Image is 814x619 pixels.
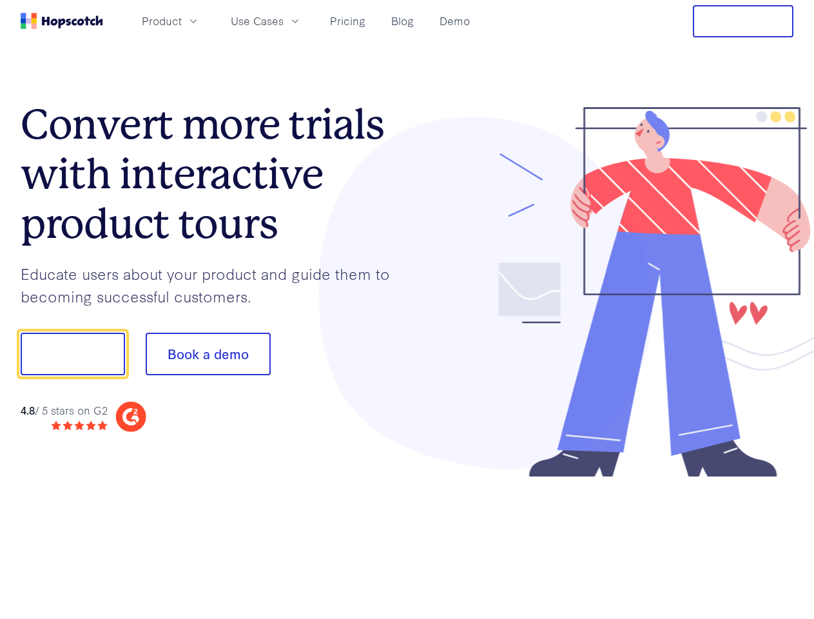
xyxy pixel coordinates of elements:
a: Demo [434,10,475,32]
button: Product [134,10,208,32]
button: Use Cases [223,10,309,32]
a: Blog [386,10,419,32]
button: Show me! [21,333,125,375]
p: Educate users about your product and guide them to becoming successful customers. [21,262,407,307]
button: Free Trial [693,5,793,37]
span: Use Cases [231,13,284,29]
div: / 5 stars on G2 [21,402,108,418]
a: Home [21,13,103,29]
button: Book a demo [146,333,271,375]
strong: 4.8 [21,402,35,417]
a: Pricing [325,10,371,32]
h1: Convert more trials with interactive product tours [21,100,407,248]
span: Product [142,13,182,29]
